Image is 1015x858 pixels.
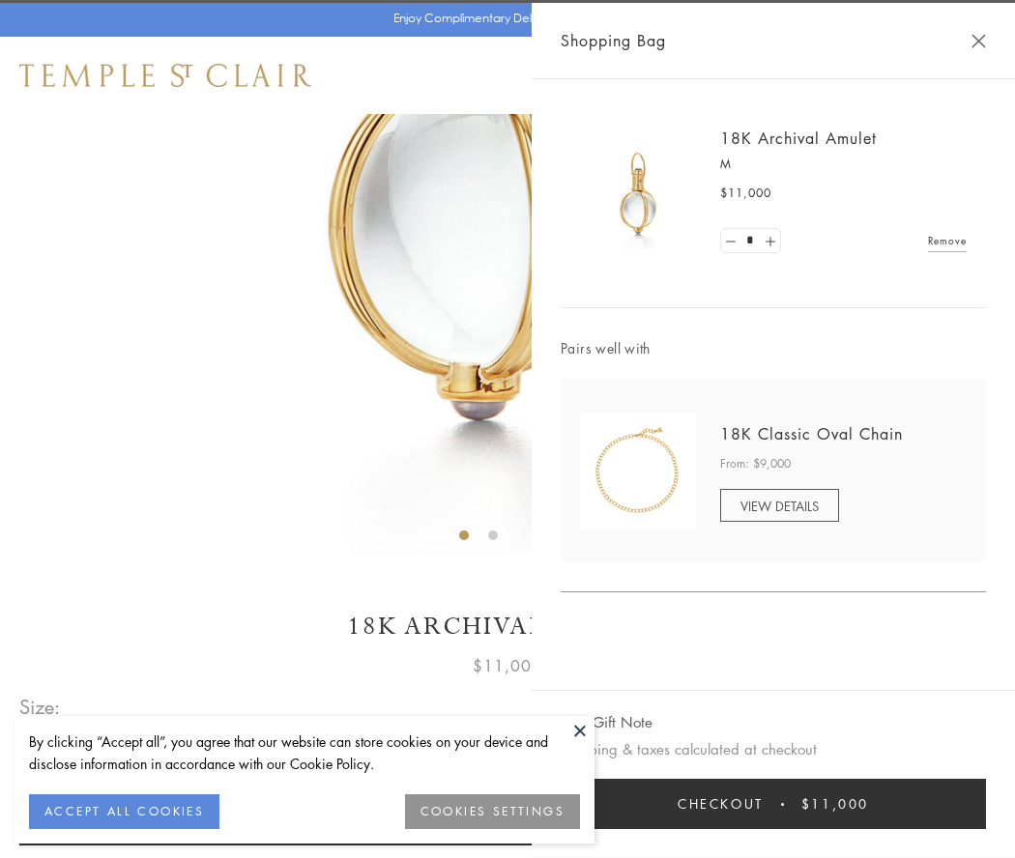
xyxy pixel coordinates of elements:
[473,653,542,678] span: $11,000
[678,793,764,815] span: Checkout
[19,610,996,643] h1: 18K Archival Amulet
[561,337,986,359] span: Pairs well with
[561,28,666,53] span: Shopping Bag
[971,34,986,48] button: Close Shopping Bag
[740,497,819,515] span: VIEW DETAILS
[801,793,869,815] span: $11,000
[561,779,986,829] button: Checkout $11,000
[29,794,219,829] button: ACCEPT ALL COOKIES
[393,9,613,28] p: Enjoy Complimentary Delivery & Returns
[928,230,967,251] a: Remove
[760,229,779,253] a: Set quantity to 2
[29,730,580,775] div: By clicking “Accept all”, you agree that our website can store cookies on your device and disclos...
[720,184,771,203] span: $11,000
[720,454,791,473] span: From: $9,000
[19,691,62,723] span: Size:
[580,413,696,529] img: N88865-OV18
[720,423,903,444] a: 18K Classic Oval Chain
[720,128,877,149] a: 18K Archival Amulet
[721,229,740,253] a: Set quantity to 0
[561,737,986,761] p: Shipping & taxes calculated at checkout
[720,489,839,522] a: VIEW DETAILS
[19,64,311,87] img: Temple St. Clair
[561,710,652,734] button: Add Gift Note
[405,794,580,829] button: COOKIES SETTINGS
[720,155,967,174] p: M
[580,135,696,251] img: 18K Archival Amulet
